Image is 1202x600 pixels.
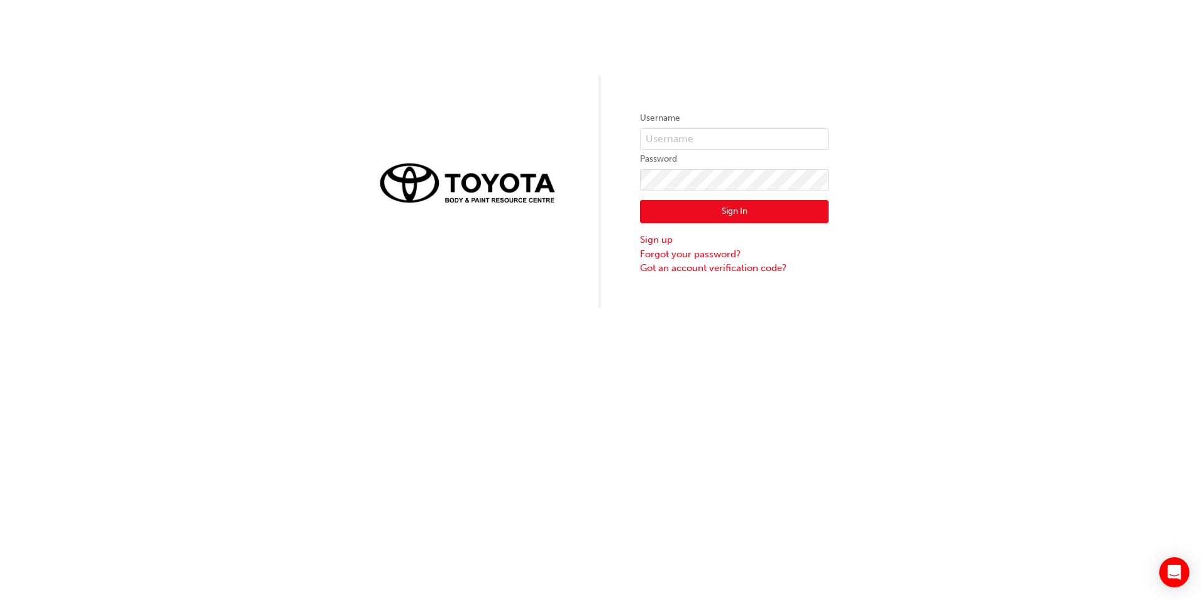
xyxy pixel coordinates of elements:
input: Username [640,128,829,150]
div: Open Intercom Messenger [1159,557,1189,587]
img: Trak [373,156,562,209]
button: Sign In [640,200,829,224]
a: Forgot your password? [640,247,829,262]
label: Password [640,152,829,167]
label: Username [640,111,829,126]
a: Got an account verification code? [640,261,829,275]
a: Sign up [640,233,829,247]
